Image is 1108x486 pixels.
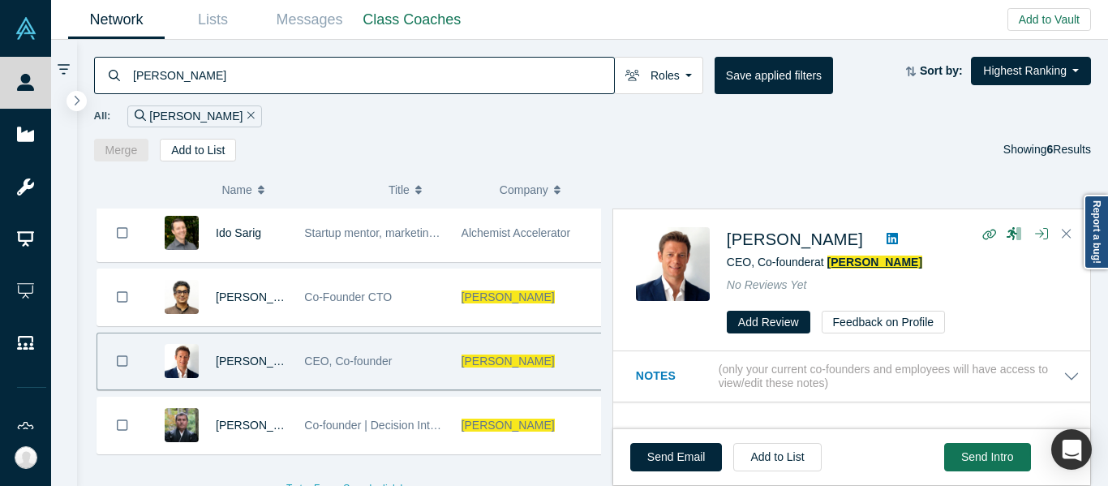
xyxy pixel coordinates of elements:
span: Co-Founder CTO [304,290,392,303]
button: Bookmark [97,269,148,325]
h3: Notes [636,368,715,385]
button: Highest Ranking [971,57,1091,85]
a: Send Email [630,443,723,471]
div: Showing [1003,139,1091,161]
button: Merge [94,139,149,161]
a: [PERSON_NAME] [216,290,309,303]
button: Notes (only your current co-founders and employees will have access to view/edit these notes) [636,363,1080,390]
span: Co-founder | Decision Intelligence Agentic AI [304,419,528,432]
strong: Sort by: [920,64,963,77]
img: Ido Sarig's Profile Image [165,216,199,250]
img: Alchemist Vault Logo [15,17,37,40]
span: [PERSON_NAME] [462,355,555,368]
span: Alchemist Accelerator [462,226,571,239]
a: Report a bug! [1084,195,1108,269]
strong: 6 [1047,143,1054,156]
button: Save applied filters [715,57,833,94]
span: [PERSON_NAME] [462,419,555,432]
a: Ido Sarig [216,226,261,239]
p: (only your current co-founders and employees will have access to view/edit these notes) [719,363,1063,390]
button: Feedback on Profile [822,311,946,333]
img: Dr Hareesh Nambiar's Profile Image [165,280,199,314]
button: Add to List [733,443,821,471]
button: Remove Filter [243,107,255,126]
span: Title [389,173,410,207]
img: Sinjin Wolf's Profile Image [165,408,199,442]
img: Evan Burkosky's Profile Image [165,344,199,378]
span: [PERSON_NAME] [462,290,555,303]
h3: Contact [636,425,1057,442]
button: Add to Vault [1007,8,1091,31]
input: Search by name, title, company, summary, expertise, investment criteria or topics of focus [131,56,614,94]
span: All: [94,108,111,124]
a: Lists [165,1,261,39]
span: Startup mentor, marketing & Corp Dev executive [304,226,548,239]
button: Add Review [727,311,810,333]
span: CEO, Co-founder at [727,256,922,269]
span: No Reviews Yet [727,278,807,291]
button: Name [221,173,371,207]
a: Class Coaches [358,1,466,39]
button: Title [389,173,483,207]
img: Michelle Ann Chua's Account [15,446,37,469]
button: Close [1054,221,1079,247]
button: Send Intro [944,443,1031,471]
span: Results [1047,143,1091,156]
a: [PERSON_NAME] [727,230,863,248]
a: [PERSON_NAME] [827,256,922,269]
button: Bookmark [97,333,148,389]
button: Bookmark [97,205,148,261]
div: [PERSON_NAME] [127,105,262,127]
img: Evan Burkosky's Profile Image [636,227,710,301]
button: Company [500,173,594,207]
a: [PERSON_NAME] [216,419,309,432]
span: Name [221,173,251,207]
span: Company [500,173,548,207]
button: Roles [614,57,703,94]
span: CEO, Co-founder [304,355,392,368]
a: Messages [261,1,358,39]
a: [PERSON_NAME] [216,355,309,368]
a: Network [68,1,165,39]
button: Add to List [160,139,236,161]
button: Bookmark [97,398,148,454]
